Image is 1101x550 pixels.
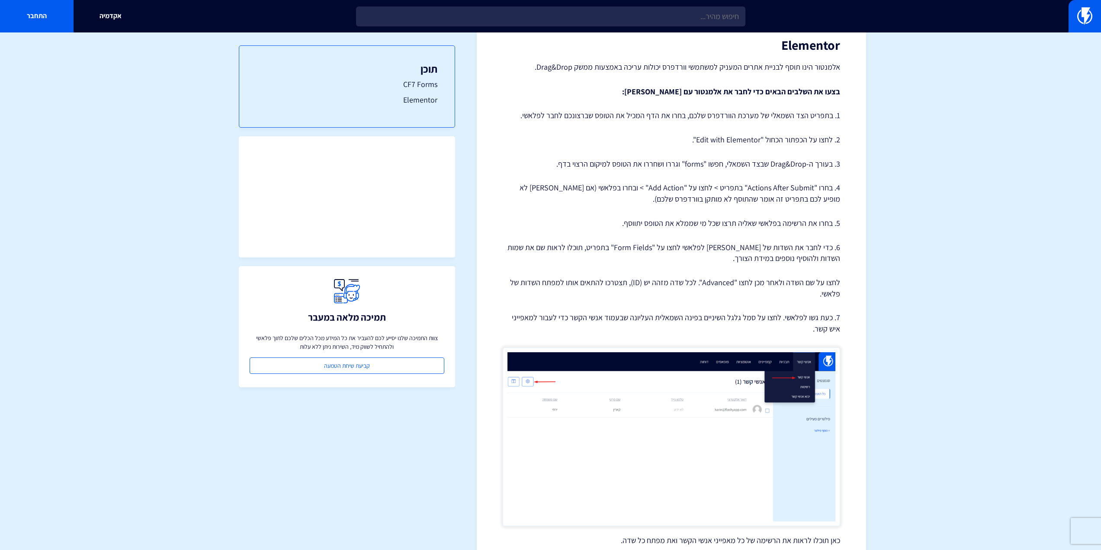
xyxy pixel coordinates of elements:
[250,357,444,374] a: קביעת שיחת הטמעה
[503,218,840,229] p: 5. בחרו את הרשימה בפלאשי שאליה תרצו שכל מי שממלא את הטופס יתווסף.
[503,61,840,73] p: אלמנטור הינו תוסף לבניית אתרים המעניק למשתמשי וורדפרס יכולות עריכה באמצעות ממשק Drag&Drop.
[356,6,745,26] input: חיפוש מהיר...
[308,312,386,322] h3: תמיכה מלאה במעבר
[250,334,444,351] p: צוות התמיכה שלנו יסייע לכם להעביר את כל המידע מכל הכלים שלכם לתוך פלאשי ולהתחיל לשווק מיד, השירות...
[503,38,840,52] h2: Elementor
[257,94,437,106] a: Elementor
[503,312,840,334] p: 7. כעת גשו לפלאשי. לחצו על סמל גלגל השיניים בפינה השמאלית העליונה שבעמוד אנשי הקשר כדי לעבור למאפ...
[257,79,437,90] a: CF7 Forms
[503,158,840,170] p: 3. בעורך ה-Drag&Drop שבצד השמאלי, חפשו "forms" וגררו ושחררו את הטופס למיקום הרצוי בדף.
[503,535,840,546] p: כאן תוכלו לראות את הרשימה של כל מאפייני אנשי הקשר ואת מפתח כל שדה.
[503,134,840,145] p: 2. לחצו על הכפתור הכחול "Edit with Elementor".
[622,87,840,96] strong: בצעו את השלבים הבאים כדי לחבר את אלמנטור עם [PERSON_NAME]:
[503,110,840,121] p: 1. בתפריט הצד השמאלי של מערכת הוורדפרס שלכם, בחרו את הדף המכיל את הטופס שברצונכם לחבר לפלאשי.
[503,182,840,204] p: 4. בחרו "Actions After Submit" בתפריט > לחצו על "Add Action" > ובחרו בפלאשי (אם [PERSON_NAME] לא ...
[503,242,840,264] p: 6. כדי לחבר את השדות של [PERSON_NAME] לפלאשי לחצו על "Form Fields" בתפריט, תוכלו לראות שם את שמות...
[257,63,437,74] h3: תוכן
[503,277,840,299] p: לחצו על שם השדה ולאחר מכן לחצו "Advanced". לכל שדה מזהה יש (ID), תצטרכו להתאים אותו למפתח השדות ש...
